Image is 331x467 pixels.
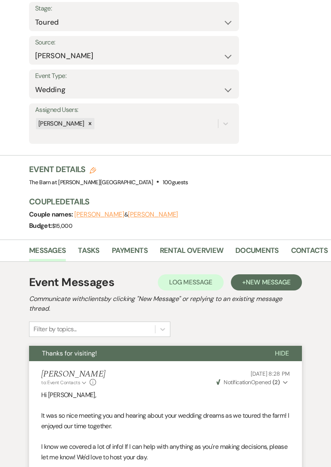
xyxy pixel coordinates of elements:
[160,245,223,262] a: Rental Overview
[42,349,97,358] span: Thanks for visiting!
[35,37,233,49] label: Source:
[35,105,233,116] label: Assigned Users:
[29,210,74,219] span: Couple names:
[275,349,289,358] span: Hide
[29,179,153,186] span: The Barn at [PERSON_NAME][GEOGRAPHIC_DATA]
[291,245,328,262] a: Contacts
[224,379,251,386] span: Notification
[215,379,290,387] button: NotificationOpened (2)
[41,390,290,401] p: Hi [PERSON_NAME],
[35,3,233,15] label: Stage:
[74,211,178,219] span: &
[34,325,77,334] div: Filter by topics...
[235,245,279,262] a: Documents
[41,370,105,380] h5: [PERSON_NAME]
[158,275,224,291] button: Log Message
[29,346,262,362] button: Thanks for visiting!
[41,411,290,431] p: It was so nice meeting you and hearing about your wedding dreams as we toured the farm! I enjoyed...
[262,346,302,362] button: Hide
[231,275,302,291] button: +New Message
[41,380,80,386] span: to: Event Contacts
[78,245,99,262] a: Tasks
[29,164,188,175] h3: Event Details
[272,379,280,386] strong: ( 2 )
[29,245,66,262] a: Messages
[169,278,212,287] span: Log Message
[41,379,88,387] button: to: Event Contacts
[74,212,124,218] button: [PERSON_NAME]
[52,223,73,230] span: $15,000
[29,222,52,230] span: Budget:
[36,118,86,130] div: [PERSON_NAME]
[246,278,291,287] span: New Message
[128,212,178,218] button: [PERSON_NAME]
[29,295,302,314] h2: Communicate with clients by clicking "New Message" or replying to an existing message thread.
[163,179,188,186] span: 100 guests
[29,274,114,291] h1: Event Messages
[35,71,233,82] label: Event Type:
[216,379,280,386] span: Opened
[29,196,323,208] h3: Couple Details
[41,442,290,463] p: I know we covered a lot of info! If I can help with anything as you're making decisions, please l...
[251,370,290,378] span: [DATE] 8:28 PM
[112,245,148,262] a: Payments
